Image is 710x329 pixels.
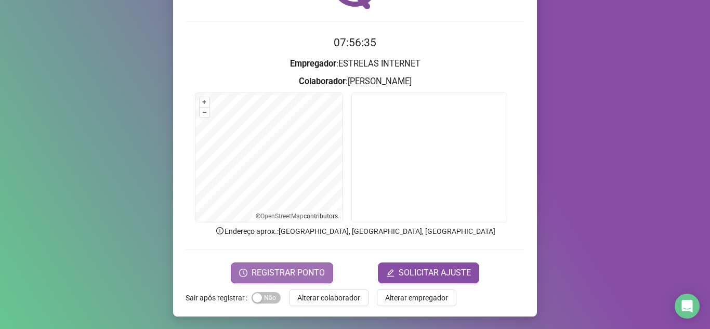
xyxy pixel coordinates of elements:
p: Endereço aprox. : [GEOGRAPHIC_DATA], [GEOGRAPHIC_DATA], [GEOGRAPHIC_DATA] [186,226,524,237]
a: OpenStreetMap [260,213,304,220]
span: clock-circle [239,269,247,277]
button: – [200,108,209,117]
h3: : [PERSON_NAME] [186,75,524,88]
h3: : ESTRELAS INTERNET [186,57,524,71]
strong: Empregador [290,59,336,69]
span: edit [386,269,395,277]
span: REGISTRAR PONTO [252,267,325,279]
button: + [200,97,209,107]
li: © contributors. [256,213,339,220]
strong: Colaborador [299,76,346,86]
button: REGISTRAR PONTO [231,262,333,283]
span: Alterar empregador [385,292,448,304]
label: Sair após registrar [186,289,252,306]
button: Alterar colaborador [289,289,369,306]
span: info-circle [215,226,225,235]
span: Alterar colaborador [297,292,360,304]
time: 07:56:35 [334,36,376,49]
span: SOLICITAR AJUSTE [399,267,471,279]
button: Alterar empregador [377,289,456,306]
div: Open Intercom Messenger [675,294,700,319]
button: editSOLICITAR AJUSTE [378,262,479,283]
